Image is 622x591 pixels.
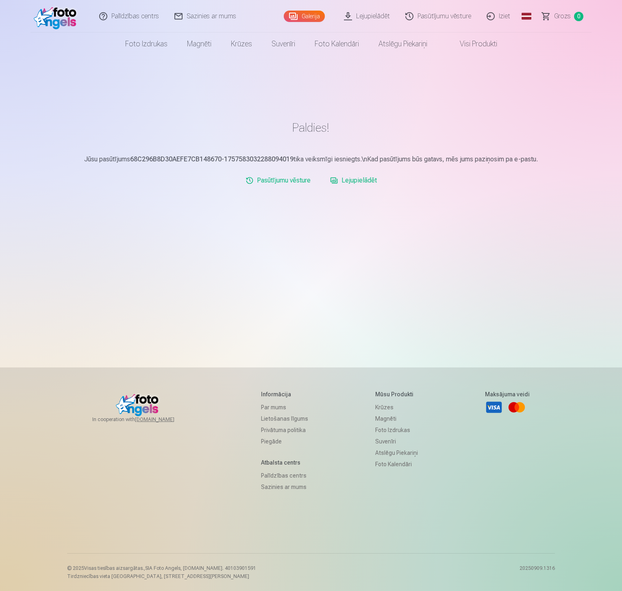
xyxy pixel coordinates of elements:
a: Pasūtījumu vēsture [242,172,314,189]
a: Visa [485,398,503,416]
p: © 2025 Visas tiesības aizsargātas. , [67,565,256,571]
a: Atslēgu piekariņi [375,447,418,458]
p: Jūsu pasūtījums tika veiksmīgi iesniegts.\nKad pasūtījums būs gatavs, mēs jums paziņosim pa e-pastu. [74,154,548,164]
a: Par mums [261,402,308,413]
a: Foto izdrukas [375,424,418,436]
a: Suvenīri [262,33,305,55]
span: In cooperation with [92,416,194,423]
a: Palīdzības centrs [261,470,308,481]
img: /fa3 [34,3,80,29]
h5: Maksājuma veidi [485,390,530,398]
a: [DOMAIN_NAME] [135,416,194,423]
a: Krūzes [375,402,418,413]
b: 68C296B8D30AEFE7CB148670-1757583032288094019 [130,155,294,163]
a: Foto kalendāri [305,33,369,55]
a: Piegāde [261,436,308,447]
a: Magnēti [375,413,418,424]
h5: Mūsu produkti [375,390,418,398]
h1: Paldies! [74,120,548,135]
a: Krūzes [221,33,262,55]
a: Magnēti [177,33,221,55]
a: Lietošanas līgums [261,413,308,424]
p: 20250909.1316 [520,565,555,580]
a: Privātuma politika [261,424,308,436]
a: Visi produkti [437,33,507,55]
h5: Informācija [261,390,308,398]
p: Tirdzniecības vieta [GEOGRAPHIC_DATA], [STREET_ADDRESS][PERSON_NAME] [67,573,256,580]
a: Suvenīri [375,436,418,447]
a: Lejupielādēt [327,172,380,189]
span: 0 [574,12,583,21]
a: Atslēgu piekariņi [369,33,437,55]
a: Sazinies ar mums [261,481,308,493]
h5: Atbalsta centrs [261,458,308,467]
a: Mastercard [508,398,526,416]
a: Foto izdrukas [115,33,177,55]
a: Galerija [284,11,325,22]
span: Grozs [554,11,571,21]
a: Foto kalendāri [375,458,418,470]
span: SIA Foto Angels, [DOMAIN_NAME]. 40103901591 [145,565,256,571]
